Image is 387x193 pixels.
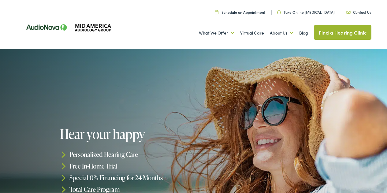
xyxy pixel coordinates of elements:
[215,9,265,15] a: Schedule an Appointment
[299,22,308,44] a: Blog
[60,172,195,184] li: Special 0% Financing for 24 Months
[346,11,351,14] img: utility icon
[314,25,371,40] a: Find a Hearing Clinic
[199,22,234,44] a: What We Offer
[277,10,281,14] img: utility icon
[60,160,195,172] li: Free In-Home Trial
[346,9,371,15] a: Contact Us
[215,10,218,14] img: utility icon
[60,149,195,160] li: Personalized Hearing Care
[60,127,195,141] h1: Hear your happy
[270,22,293,44] a: About Us
[277,9,335,15] a: Take Online [MEDICAL_DATA]
[240,22,264,44] a: Virtual Care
